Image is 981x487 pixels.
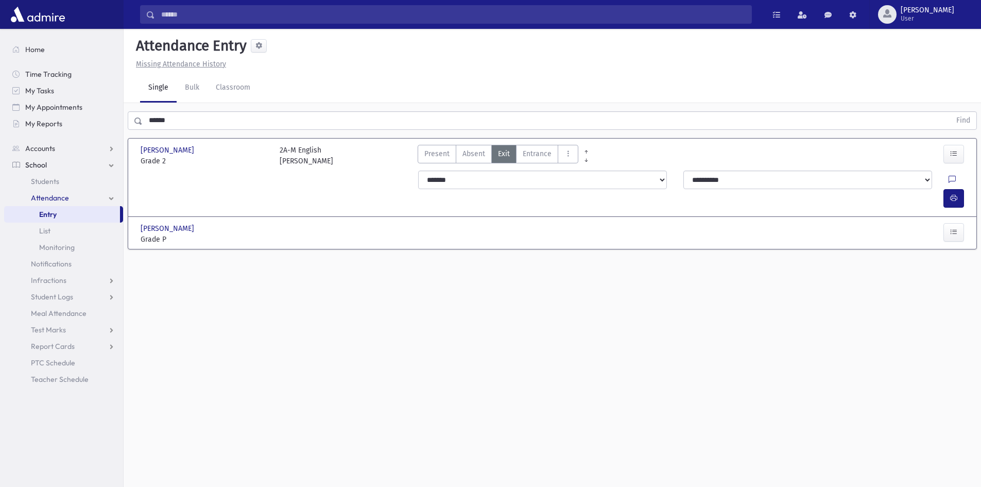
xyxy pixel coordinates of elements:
[4,272,123,289] a: Infractions
[141,223,196,234] span: [PERSON_NAME]
[4,190,123,206] a: Attendance
[4,99,123,115] a: My Appointments
[4,206,120,223] a: Entry
[31,276,66,285] span: Infractions
[901,14,954,23] span: User
[31,309,87,318] span: Meal Attendance
[25,70,72,79] span: Time Tracking
[31,193,69,203] span: Attendance
[4,223,123,239] a: List
[4,371,123,388] a: Teacher Schedule
[31,292,73,301] span: Student Logs
[280,145,333,166] div: 2A-M English [PERSON_NAME]
[4,82,123,99] a: My Tasks
[4,173,123,190] a: Students
[418,145,578,166] div: AttTypes
[8,4,67,25] img: AdmirePro
[4,256,123,272] a: Notifications
[950,112,976,129] button: Find
[31,342,75,351] span: Report Cards
[136,60,226,69] u: Missing Attendance History
[39,226,50,236] span: List
[4,66,123,82] a: Time Tracking
[141,145,196,156] span: [PERSON_NAME]
[4,140,123,157] a: Accounts
[523,148,552,159] span: Entrance
[31,325,66,334] span: Test Marks
[4,322,123,338] a: Test Marks
[25,144,55,153] span: Accounts
[424,148,450,159] span: Present
[4,157,123,173] a: School
[4,338,123,355] a: Report Cards
[208,74,259,103] a: Classroom
[155,5,751,24] input: Search
[177,74,208,103] a: Bulk
[25,160,47,170] span: School
[462,148,485,159] span: Absent
[31,358,75,367] span: PTC Schedule
[132,37,247,55] h5: Attendance Entry
[4,305,123,322] a: Meal Attendance
[25,45,45,54] span: Home
[141,156,269,166] span: Grade 2
[901,6,954,14] span: [PERSON_NAME]
[25,103,82,112] span: My Appointments
[4,289,123,305] a: Student Logs
[4,239,123,256] a: Monitoring
[132,60,226,69] a: Missing Attendance History
[39,243,75,252] span: Monitoring
[39,210,57,219] span: Entry
[25,86,54,95] span: My Tasks
[31,375,89,384] span: Teacher Schedule
[140,74,177,103] a: Single
[141,234,269,245] span: Grade P
[498,148,510,159] span: Exit
[31,177,59,186] span: Students
[4,355,123,371] a: PTC Schedule
[25,119,62,128] span: My Reports
[4,115,123,132] a: My Reports
[31,259,72,268] span: Notifications
[4,41,123,58] a: Home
